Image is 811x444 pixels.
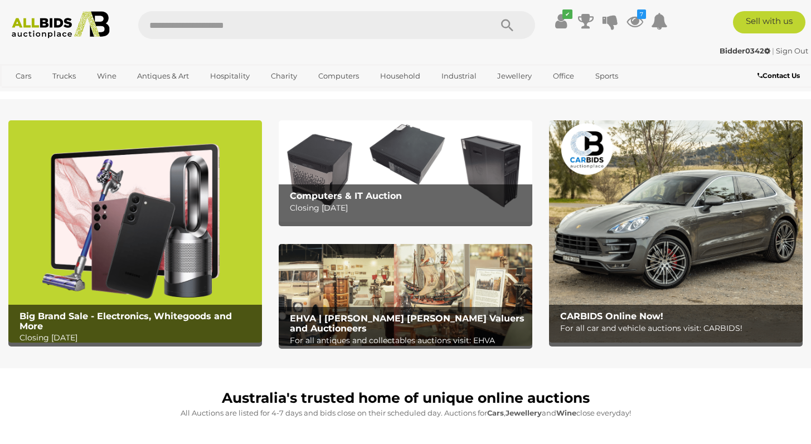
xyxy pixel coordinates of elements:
[279,244,532,345] a: EHVA | Evans Hastings Valuers and Auctioneers EHVA | [PERSON_NAME] [PERSON_NAME] Valuers and Auct...
[772,46,774,55] span: |
[290,191,402,201] b: Computers & IT Auction
[130,67,196,85] a: Antiques & Art
[588,67,625,85] a: Sports
[490,67,539,85] a: Jewellery
[373,67,428,85] a: Household
[556,408,576,417] strong: Wine
[720,46,772,55] a: Bidder0342
[8,120,262,343] img: Big Brand Sale - Electronics, Whitegoods and More
[290,201,527,215] p: Closing [DATE]
[757,71,800,80] b: Contact Us
[290,334,527,348] p: For all antiques and collectables auctions visit: EHVA
[562,9,572,19] i: ✔
[487,408,504,417] strong: Cars
[8,85,102,104] a: [GEOGRAPHIC_DATA]
[203,67,257,85] a: Hospitality
[720,46,770,55] strong: Bidder0342
[560,321,798,335] p: For all car and vehicle auctions visit: CARBIDS!
[434,67,484,85] a: Industrial
[311,67,366,85] a: Computers
[506,408,542,417] strong: Jewellery
[549,120,803,343] a: CARBIDS Online Now! CARBIDS Online Now! For all car and vehicle auctions visit: CARBIDS!
[8,120,262,343] a: Big Brand Sale - Electronics, Whitegoods and More Big Brand Sale - Electronics, Whitegoods and Mo...
[290,313,525,334] b: EHVA | [PERSON_NAME] [PERSON_NAME] Valuers and Auctioneers
[279,120,532,222] a: Computers & IT Auction Computers & IT Auction Closing [DATE]
[546,67,581,85] a: Office
[90,67,124,85] a: Wine
[479,11,535,39] button: Search
[733,11,806,33] a: Sell with us
[264,67,304,85] a: Charity
[560,311,663,321] b: CARBIDS Online Now!
[279,120,532,222] img: Computers & IT Auction
[776,46,808,55] a: Sign Out
[549,120,803,343] img: CARBIDS Online Now!
[279,244,532,345] img: EHVA | Evans Hastings Valuers and Auctioneers
[20,311,232,331] b: Big Brand Sale - Electronics, Whitegoods and More
[45,67,83,85] a: Trucks
[553,11,570,31] a: ✔
[637,9,646,19] i: 7
[14,391,797,406] h1: Australia's trusted home of unique online auctions
[6,11,115,38] img: Allbids.com.au
[20,331,257,345] p: Closing [DATE]
[8,67,38,85] a: Cars
[14,407,797,419] p: All Auctions are listed for 4-7 days and bids close on their scheduled day. Auctions for , and cl...
[757,70,803,82] a: Contact Us
[627,11,643,31] a: 7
